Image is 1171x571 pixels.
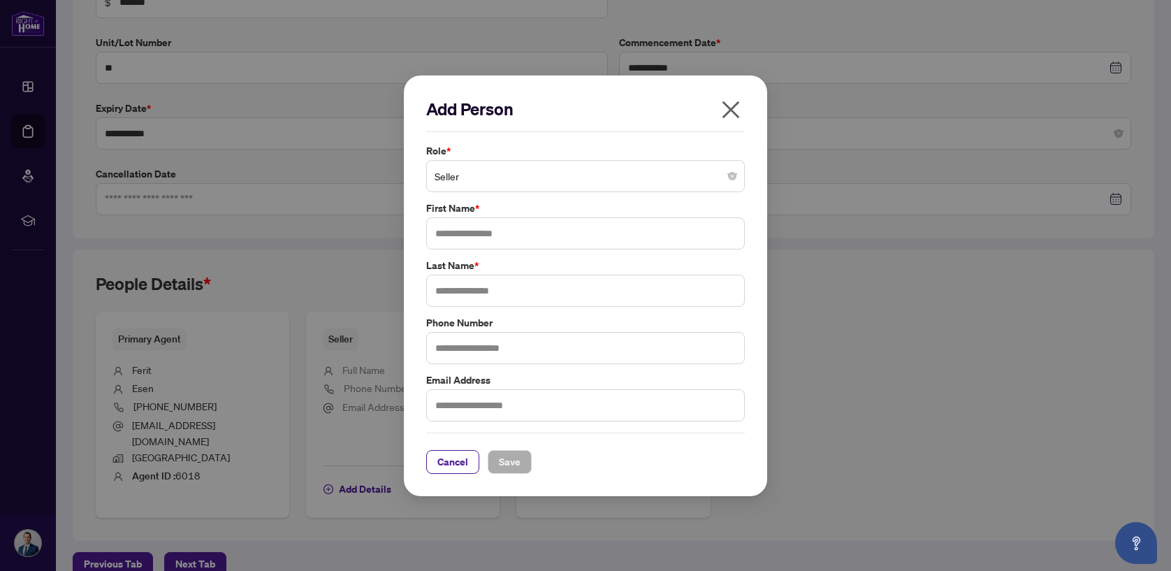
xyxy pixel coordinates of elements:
[437,450,468,472] span: Cancel
[1115,522,1157,564] button: Open asap
[426,201,745,216] label: First Name
[426,372,745,387] label: Email Address
[426,98,745,120] h2: Add Person
[426,143,745,159] label: Role
[426,258,745,273] label: Last Name
[720,99,742,121] span: close
[728,172,736,180] span: close-circle
[426,449,479,473] button: Cancel
[426,315,745,330] label: Phone Number
[488,449,532,473] button: Save
[435,163,736,189] span: Seller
